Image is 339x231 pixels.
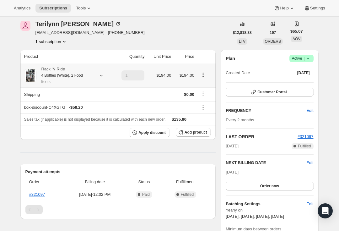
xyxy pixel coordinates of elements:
span: Apply discount [138,130,166,135]
span: Edit [306,107,313,114]
button: Help [270,4,299,13]
button: [DATE] [293,69,314,77]
button: Settings [300,4,329,13]
button: Edit [306,160,313,166]
button: Product actions [198,71,208,78]
span: Help [280,6,288,11]
th: Quantity [113,50,147,63]
span: [DATE], [DATE], [DATE], [DATE] [226,214,284,219]
h2: Payment attempts [25,169,211,175]
th: Shipping [20,87,113,101]
button: Edit [303,106,317,116]
h2: Plan [226,55,235,62]
span: AOV [293,37,300,41]
span: Tools [76,6,86,11]
span: LTV [239,39,245,44]
span: $135.80 [172,117,186,122]
button: Customer Portal [226,88,313,96]
button: Subscriptions [35,4,71,13]
span: 197 [270,30,276,35]
button: Edit [303,199,317,209]
h2: FREQUENCY [226,107,306,114]
span: Edit [306,201,313,207]
span: $0.00 [184,92,194,97]
button: #321097 [298,134,314,140]
span: [DATE] [297,70,310,75]
span: $194.00 [180,73,194,78]
th: Order [25,175,64,189]
button: Analytics [10,4,34,13]
span: Fulfilled [181,192,194,197]
span: Every 2 months [226,118,254,122]
span: | [304,56,304,61]
h2: LAST ORDER [226,134,298,140]
th: Unit Price [146,50,173,63]
button: $12,818.38 [229,28,256,37]
span: Fulfilled [298,144,311,149]
span: $194.00 [156,73,171,78]
div: Rack 'N Ride [37,66,93,85]
button: Tools [72,4,96,13]
span: Sales tax (if applicable) is not displayed because it is calculated with each new order. [24,117,166,122]
span: Terilynn Buchanan [20,21,30,31]
span: Paid [142,192,150,197]
button: Add product [176,128,211,137]
a: #321097 [298,134,314,139]
span: [DATE] [226,170,239,174]
button: Order now [226,182,313,190]
div: Terilynn [PERSON_NAME] [35,21,121,27]
button: Product actions [35,38,67,45]
h6: Batching Settings [226,201,306,207]
th: Product [20,50,113,63]
span: $65.07 [290,28,303,35]
span: ORDERS [265,39,281,44]
span: Customer Portal [257,90,287,95]
h2: NEXT BILLING DATE [226,160,306,166]
div: Open Intercom Messenger [318,203,333,218]
button: Shipping actions [198,90,208,97]
span: Add product [185,130,207,135]
div: box-discount-C4XGTG [24,104,194,111]
span: Status [128,179,160,185]
span: [DATE] · 12:02 PM [66,191,125,198]
span: Created Date [226,70,250,76]
span: Active [292,55,311,62]
span: Order now [260,184,279,189]
small: 4 Bottles (White), 2 Food Items [41,73,83,84]
span: $12,818.38 [233,30,252,35]
span: Fulfillment [164,179,207,185]
span: - $58.20 [69,104,83,111]
span: Billing date [66,179,125,185]
th: Price [173,50,196,63]
nav: Pagination [25,205,211,214]
span: [EMAIL_ADDRESS][DOMAIN_NAME] · [PHONE_NUMBER] [35,30,145,36]
a: #321097 [29,192,45,197]
span: Yearly on [226,207,313,213]
span: Analytics [14,6,30,11]
span: Subscriptions [39,6,67,11]
span: Settings [310,6,325,11]
button: Apply discount [130,128,169,137]
button: 197 [266,28,280,37]
span: [DATE] [226,143,239,149]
